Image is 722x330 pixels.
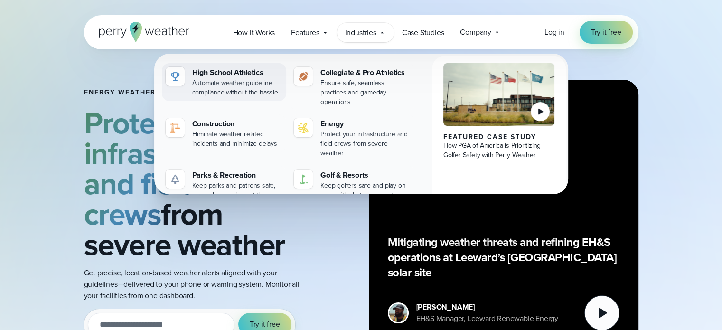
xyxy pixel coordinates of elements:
span: How it Works [233,27,275,38]
img: noun-crane-7630938-1@2x.svg [169,122,181,133]
a: Energy Protect your infrastructure and field crews from severe weather [290,114,415,162]
div: Parks & Recreation [192,170,283,181]
div: Golf & Resorts [320,170,411,181]
span: Try it free [591,27,621,38]
div: Automate weather guideline compliance without the hassle [192,78,283,97]
div: EH&S Manager, Leeward Renewable Energy [416,313,558,324]
img: Donald Dennis Headshot [389,304,407,322]
div: Energy [320,118,411,130]
a: Log in [544,27,564,38]
img: energy-icon@2x-1.svg [298,122,309,133]
a: High School Athletics Automate weather guideline compliance without the hassle [162,63,287,101]
img: proathletics-icon@2x-1.svg [298,71,309,82]
div: Collegiate & Pro Athletics [320,67,411,78]
h1: Energy Weather Monitoring System [84,89,306,96]
div: [PERSON_NAME] [416,302,558,313]
a: How it Works [225,23,283,42]
div: Eliminate weather related incidents and minimize delays [192,130,283,149]
img: highschool-icon.svg [169,71,181,82]
div: Construction [192,118,283,130]
span: Case Studies [402,27,444,38]
div: How PGA of America is Prioritizing Golfer Safety with Perry Weather [443,141,555,160]
h2: from severe weather [84,108,306,260]
span: Try it free [250,319,280,330]
p: Mitigating weather threats and refining EH&S operations at Leeward’s [GEOGRAPHIC_DATA] solar site [388,235,619,280]
a: Try it free [580,21,633,44]
img: PGA of America, Frisco Campus [443,63,555,126]
strong: Protect your infrastructure and field crews [84,101,261,236]
img: golf-iconV2.svg [298,173,309,185]
img: parks-icon-grey.svg [169,173,181,185]
a: Golf & Resorts Keep golfers safe and play on pace with alerts you can trust [290,166,415,204]
a: Construction Eliminate weather related incidents and minimize delays [162,114,287,152]
a: PGA of America, Frisco Campus Featured Case Study How PGA of America is Prioritizing Golfer Safet... [432,56,566,211]
div: Keep parks and patrons safe, even when you're not there [192,181,283,200]
a: Collegiate & Pro Athletics Ensure safe, seamless practices and gameday operations [290,63,415,111]
span: Features [291,27,319,38]
div: High School Athletics [192,67,283,78]
a: Case Studies [394,23,452,42]
div: Featured Case Study [443,133,555,141]
a: Parks & Recreation Keep parks and patrons safe, even when you're not there [162,166,287,204]
p: Get precise, location-based weather alerts aligned with your guidelines—delivered to your phone o... [84,267,306,302]
span: Industries [345,27,376,38]
div: Keep golfers safe and play on pace with alerts you can trust [320,181,411,200]
div: Protect your infrastructure and field crews from severe weather [320,130,411,158]
span: Company [460,27,491,38]
div: Ensure safe, seamless practices and gameday operations [320,78,411,107]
